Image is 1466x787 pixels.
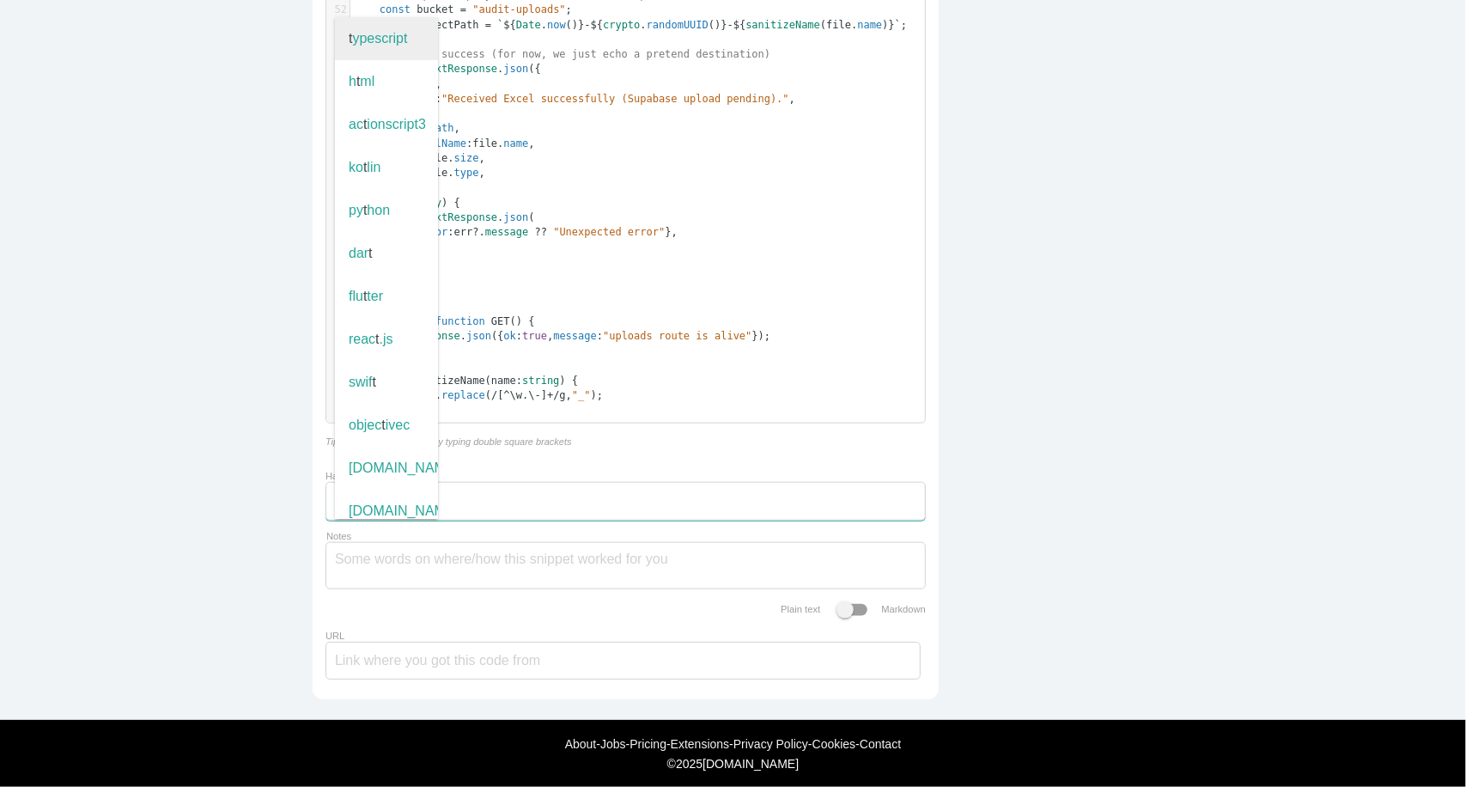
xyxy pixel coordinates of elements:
span: message [553,330,597,342]
span: t [368,246,372,260]
i: Tip: [[Link your snippets]] by typing double square brackets [325,436,572,447]
span: }` [889,19,901,31]
div: 52 [326,3,350,17]
span: `${ [497,19,516,31]
div: 64 [326,180,350,195]
span: sanitizeName [745,19,820,31]
div: © [DOMAIN_NAME] [226,757,1240,771]
span: h ml [335,60,438,103]
span: type [454,167,479,179]
span: now [547,19,566,31]
div: 59 [326,107,350,121]
div: 76 [326,358,350,373]
div: 62 [326,151,350,166]
div: 80 [326,418,350,432]
span: swif [335,361,438,404]
div: 70 [326,270,350,284]
span: = [460,3,466,15]
span: t [363,289,367,303]
label: Plain text Markdown [781,604,926,614]
span: "audit-uploads" [472,3,565,15]
span: json [466,330,491,342]
span: : , [355,93,795,105]
a: Cookies [812,737,856,751]
span: replace [441,389,485,401]
div: 53 [326,18,350,33]
label: Notes [326,531,351,542]
span: message [485,226,529,238]
input: Link where you got this code from [325,642,921,680]
span: ?? [535,226,547,238]
span: [DOMAIN_NAME] [335,490,438,533]
div: 79 [326,403,350,418]
span: ko lin [335,146,438,189]
span: json [503,211,528,223]
span: crypto [603,19,640,31]
div: 60 [326,121,350,136]
span: t [356,74,360,88]
div: 73 [326,314,350,329]
span: "_" [572,389,591,401]
a: Contact [860,737,901,751]
span: }-${ [578,19,603,31]
span: }-${ [721,19,745,31]
label: URL [325,631,344,641]
span: sanitizeName [411,375,485,387]
div: - - - - - - [9,737,1457,751]
span: NextResponse [423,211,498,223]
span: : . , [355,137,535,149]
div: 78 [326,388,350,403]
div: 65 [326,196,350,210]
span: name [857,19,882,31]
label: Hashtags [325,471,366,481]
span: function [435,315,485,327]
span: size [454,152,479,164]
span: flu ter [335,275,438,318]
span: string [522,375,559,387]
span: { : , : . }, [355,226,678,238]
div: 57 [326,77,350,92]
div: 58 [326,92,350,107]
div: 61 [326,137,350,151]
span: t [363,117,367,131]
span: dar [335,232,438,275]
span: ( : ) { [355,375,578,387]
span: t [363,160,367,174]
span: . ({ : , : }); [355,330,770,342]
a: Pricing [630,737,666,751]
span: Date [516,19,541,31]
span: ac ionscript3 [335,103,438,146]
span: name [491,375,516,387]
div: 54 [326,33,350,47]
div: 69 [326,255,350,270]
a: About [565,737,597,751]
div: 77 [326,374,350,388]
span: . ({ [355,63,541,75]
span: reac .js [335,318,438,361]
div: 55 [326,47,350,62]
span: () { [355,315,535,327]
div: 68 [326,240,350,254]
div: 74 [326,329,350,344]
div: 66 [326,210,350,225]
div: 72 [326,299,350,314]
span: . ( [355,211,535,223]
div: 56 [326,62,350,76]
span: ; [355,3,572,15]
span: err [454,226,473,238]
span: NextResponse [423,63,498,75]
span: // Return success (for now, we just echo a pretend destination) [380,48,770,60]
span: objec ivec [335,404,438,447]
span: t [373,375,376,389]
span: t [375,332,379,346]
span: const [380,3,411,15]
span: true [522,330,547,342]
span: name [503,137,528,149]
span: objectPath [417,19,478,31]
span: ok [503,330,515,342]
div: 71 [326,284,350,299]
a: Jobs [600,737,626,751]
span: bucket [417,3,453,15]
div: 63 [326,166,350,180]
span: file [472,137,497,149]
